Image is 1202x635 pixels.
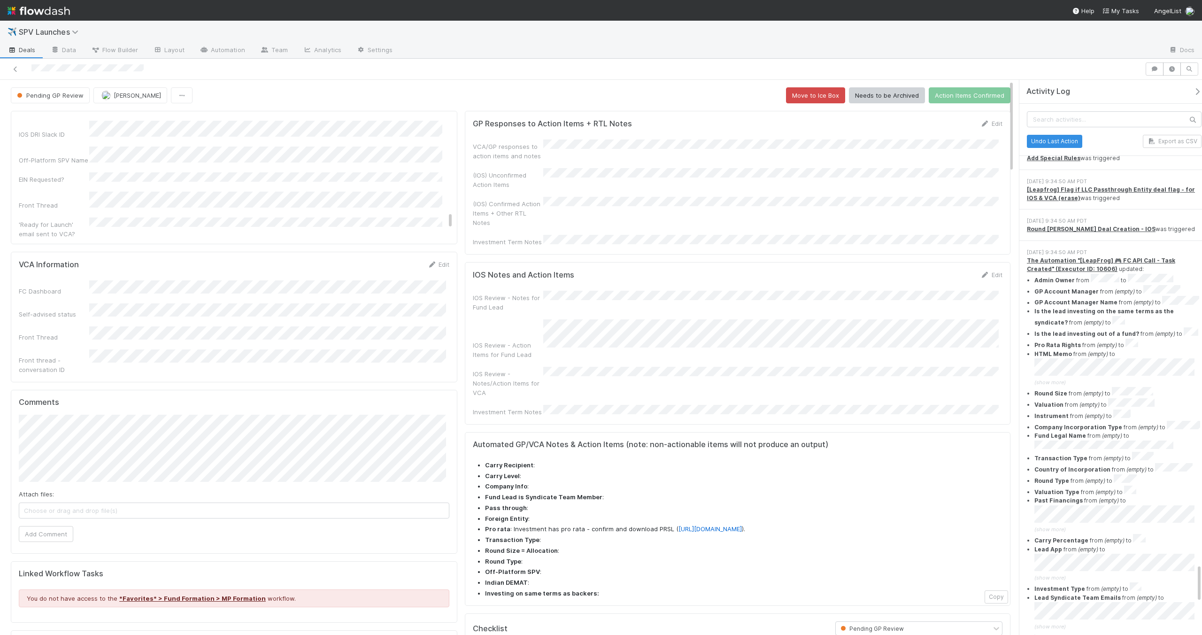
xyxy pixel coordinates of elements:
[485,472,520,480] strong: Carry Level
[485,503,1002,513] li: :
[1104,537,1125,544] em: (empty)
[485,525,1002,534] li: : Investment has pro rata - confirm and download PRSL ( ).
[15,92,84,99] span: Pending GP Review
[1034,623,1066,630] span: (show more)
[485,461,1002,470] li: :
[1026,87,1070,96] span: Activity Log
[1034,390,1067,397] strong: Round Size
[849,87,925,103] button: Needs to be Archived
[485,493,602,501] strong: Fund Lead is Syndicate Team Member
[485,525,510,533] strong: Pro rata
[1084,319,1104,326] em: (empty)
[1027,155,1080,162] a: Add Special Rules
[1034,537,1088,544] strong: Carry Percentage
[473,142,543,161] div: VCA/GP responses to action items and notes
[1102,6,1139,15] a: My Tasks
[1027,186,1195,201] strong: [Leapfrog] Flag if LLC Passthrough Entity deal flag - for IOS & VCA (erase)
[19,130,89,139] div: IOS DRI Slack ID
[473,407,543,417] div: Investment Term Notes
[485,558,521,565] strong: Round Type
[19,155,89,165] div: Off-Platform SPV Name
[1034,594,1202,631] summary: Lead Syndicate Team Emails from (empty) to (show more)
[473,170,543,189] div: (IOS) Unconfirmed Action Items
[1034,474,1202,486] li: from to
[1034,308,1174,326] strong: Is the lead investing on the same terms as the syndicate?
[43,43,84,58] a: Data
[1133,299,1154,306] em: (empty)
[114,92,161,99] span: [PERSON_NAME]
[295,43,349,58] a: Analytics
[1034,545,1202,582] summary: Lead App from (empty) to (show more)
[1034,486,1202,497] li: from to
[93,87,167,103] button: [PERSON_NAME]
[1027,225,1156,232] strong: Round [PERSON_NAME] Deal Creation - IOS
[1034,463,1202,474] li: from to
[1034,534,1202,545] li: from to
[485,504,527,511] strong: Pass through
[473,293,543,312] div: IOS Review - Notes for Fund Lead
[1027,178,1202,186] div: [DATE] 9:34:50 AM PDT
[485,535,1002,545] li: :
[1034,307,1202,327] li: from to
[1027,217,1202,225] div: [DATE] 9:34:50 AM PDT
[8,28,17,36] span: ✈️
[101,91,111,100] img: avatar_a669165c-e543-4b1d-ab80-0c2a52253154.png
[1034,412,1069,419] strong: Instrument
[1027,225,1202,233] div: was triggered
[1034,327,1202,339] li: from to
[1034,477,1069,484] strong: Round Type
[839,625,904,632] span: Pending GP Review
[1155,330,1175,337] em: (empty)
[119,595,266,602] a: *Favorites* > Fund Formation > MP Formation
[1034,299,1117,306] strong: GP Account Manager Name
[1072,6,1094,15] div: Help
[19,503,449,518] span: Choose or drag and drop file(s)
[19,589,449,607] div: You do not have access to the workflow.
[1034,387,1202,398] li: from to
[1034,582,1202,594] li: from to
[929,87,1010,103] button: Action Items Confirmed
[1034,455,1087,462] strong: Transaction Type
[473,199,543,227] div: (IOS) Confirmed Action Items + Other RTL Notes
[473,341,543,359] div: IOS Review - Action Items for Fund Lead
[19,398,449,407] h5: Comments
[473,271,574,280] h5: IOS Notes and Action Items
[19,260,79,270] h5: VCA Information
[1034,424,1122,431] strong: Company Incorporation Type
[1034,296,1202,307] li: from to
[473,624,508,634] h5: Checklist
[1097,341,1117,348] em: (empty)
[1034,288,1099,295] strong: GP Account Manager
[473,119,632,129] h5: GP Responses to Action Items + RTL Notes
[1088,350,1108,357] em: (empty)
[19,569,449,579] h5: Linked Workflow Tasks
[19,287,89,296] div: FC Dashboard
[786,87,845,103] button: Move to Ice Box
[485,547,558,554] strong: Round Size = Allocation
[485,482,527,490] strong: Company Info
[485,514,1002,524] li: :
[1126,466,1147,473] em: (empty)
[1137,594,1157,601] em: (empty)
[485,567,1002,577] li: :
[485,493,1002,502] li: :
[1034,594,1121,601] strong: Lead Syndicate Team Emails
[1027,257,1175,272] a: The Automation "[LeapFrog] 🎮 FC API Call - Task Created" (Executor ID: 10606)
[1034,466,1110,473] strong: Country of Incorporation
[1027,248,1202,256] div: [DATE] 9:34:50 AM PDT
[1034,432,1202,451] li: from to
[1079,401,1100,408] em: (empty)
[1034,398,1202,410] li: from to
[473,369,543,397] div: IOS Review - Notes/Action Items for VCA
[1095,488,1116,496] em: (empty)
[19,489,54,499] label: Attach files:
[1103,455,1124,462] em: (empty)
[84,43,146,58] a: Flow Builder
[485,482,1002,491] li: :
[19,310,89,319] div: Self-advised status
[1078,546,1098,553] em: (empty)
[985,590,1008,604] button: Copy
[19,333,89,342] div: Front Thread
